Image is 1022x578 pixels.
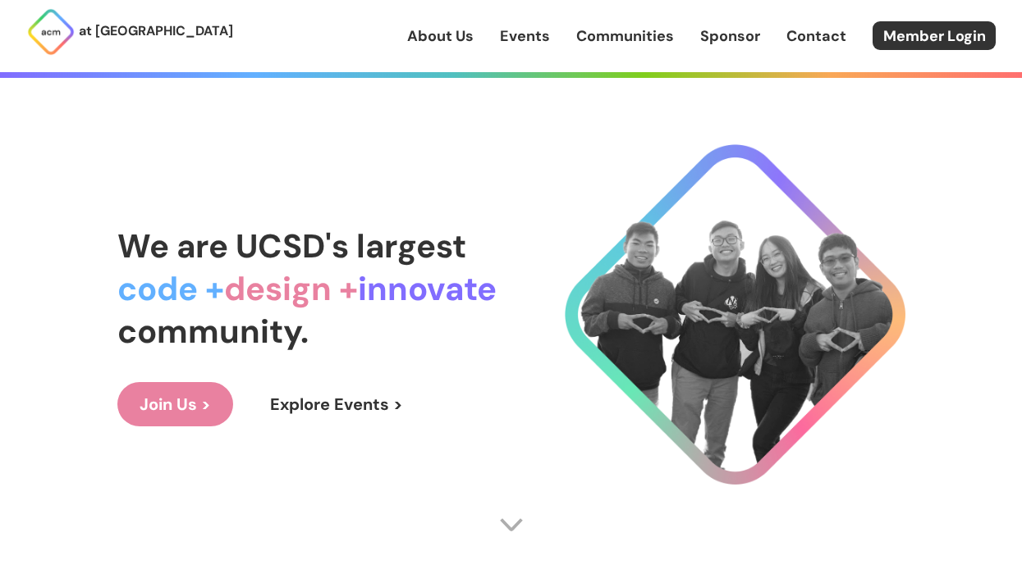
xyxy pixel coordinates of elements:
a: at [GEOGRAPHIC_DATA] [26,7,233,57]
p: at [GEOGRAPHIC_DATA] [79,20,233,42]
img: Scroll Arrow [499,512,524,537]
a: About Us [407,25,474,47]
a: Contact [786,25,846,47]
span: design + [224,267,358,310]
a: Communities [576,25,674,47]
img: ACM Logo [26,7,76,57]
a: Events [500,25,550,47]
a: Sponsor [700,25,760,47]
span: We are UCSD's largest [117,225,466,267]
span: community. [117,310,309,353]
a: Explore Events > [248,382,425,426]
a: Join Us > [117,382,233,426]
span: code + [117,267,224,310]
a: Member Login [873,21,996,50]
span: innovate [358,267,497,310]
img: Cool Logo [565,144,905,485]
